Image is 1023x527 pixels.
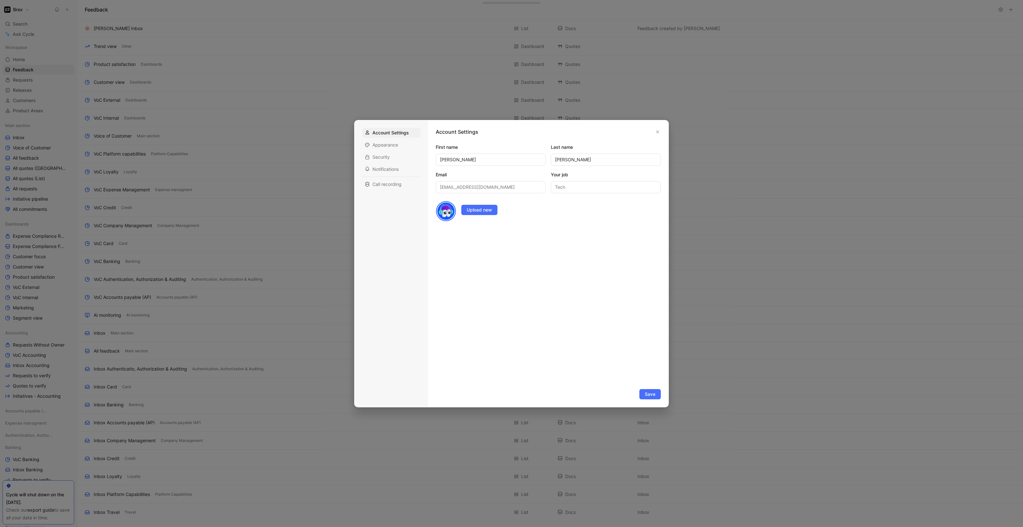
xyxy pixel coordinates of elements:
button: Upload new [461,205,497,215]
span: Save [645,390,655,398]
span: Call recording [372,181,402,188]
div: Notifications [362,164,420,174]
button: Save [639,389,661,399]
div: Security [362,152,420,162]
span: Account Settings [372,130,409,136]
label: Last name [551,143,661,151]
span: Security [372,154,390,160]
label: Your job [551,171,661,179]
span: Upload new [467,206,492,214]
div: Appearance [362,140,420,150]
div: Account Settings [362,128,420,138]
img: avatar [437,202,455,220]
div: Call recording [362,180,420,189]
span: Appearance [372,142,398,148]
label: Email [436,171,546,179]
label: First name [436,143,546,151]
h1: Account Settings [436,128,478,136]
span: Notifications [372,166,399,172]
